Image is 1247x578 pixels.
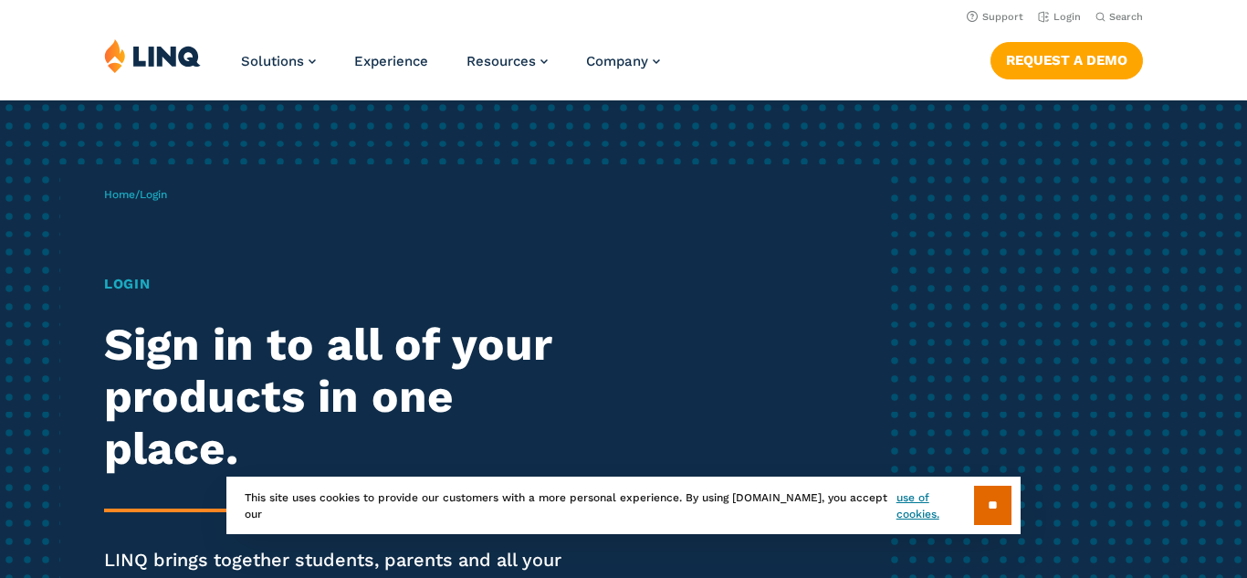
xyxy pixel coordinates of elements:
[586,53,660,69] a: Company
[104,188,135,201] a: Home
[241,53,316,69] a: Solutions
[104,319,584,474] h2: Sign in to all of your products in one place.
[140,188,167,201] span: Login
[1109,11,1143,23] span: Search
[354,53,428,69] a: Experience
[990,38,1143,79] nav: Button Navigation
[104,188,167,201] span: /
[896,489,974,522] a: use of cookies.
[586,53,648,69] span: Company
[104,274,584,295] h1: Login
[466,53,548,69] a: Resources
[1038,11,1081,23] a: Login
[241,38,660,99] nav: Primary Navigation
[967,11,1023,23] a: Support
[1095,10,1143,24] button: Open Search Bar
[104,38,201,73] img: LINQ | K‑12 Software
[226,477,1021,534] div: This site uses cookies to provide our customers with a more personal experience. By using [DOMAIN...
[241,53,304,69] span: Solutions
[990,42,1143,79] a: Request a Demo
[466,53,536,69] span: Resources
